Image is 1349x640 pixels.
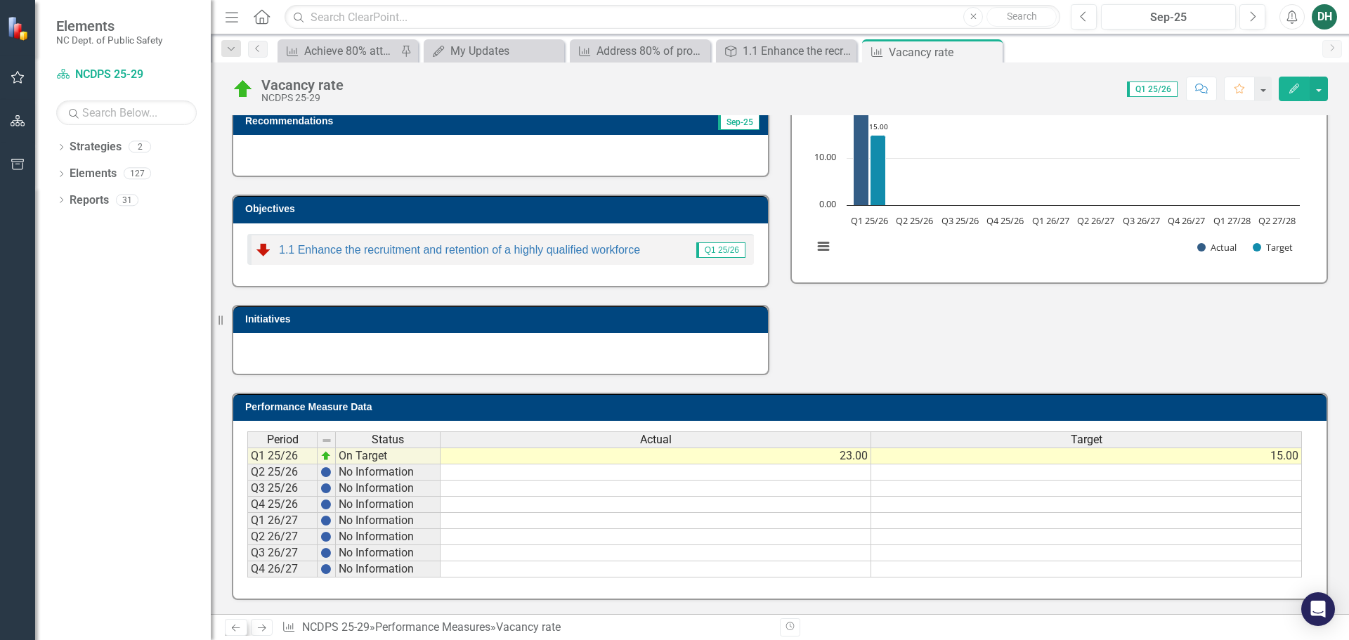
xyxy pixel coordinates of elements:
[806,58,1312,268] div: Chart. Highcharts interactive chart.
[56,67,197,83] a: NCDPS 25-29
[70,166,117,182] a: Elements
[56,100,197,125] input: Search Below...
[743,42,853,60] div: 1.1 Enhance the recruitment and retention of a highly qualified workforce
[896,214,933,227] text: Q2 25/26
[986,214,1024,227] text: Q4 25/26
[696,242,745,258] span: Q1 25/26
[871,135,886,205] path: Q1 25/26, 15. Target.
[1168,214,1205,227] text: Q4 26/27
[889,44,999,61] div: Vacancy rate
[1197,241,1237,254] button: Show Actual
[640,433,672,446] span: Actual
[441,448,871,464] td: 23.00
[496,620,561,634] div: Vacancy rate
[336,513,441,529] td: No Information
[1101,4,1236,30] button: Sep-25
[255,241,272,258] img: Below Plan
[819,197,836,210] text: 0.00
[245,402,1319,412] h3: Performance Measure Data
[336,448,441,464] td: On Target
[336,545,441,561] td: No Information
[245,204,761,214] h3: Objectives
[124,168,151,180] div: 127
[336,481,441,497] td: No Information
[267,433,299,446] span: Period
[336,464,441,481] td: No Information
[1123,214,1160,227] text: Q3 26/27
[261,93,344,103] div: NCDPS 25-29
[1213,214,1251,227] text: Q1 27/28
[336,561,441,577] td: No Information
[597,42,707,60] div: Address 80% of process delays/bottlenecks by Q4 2027.
[320,531,332,542] img: BgCOk07PiH71IgAAAABJRU5ErkJggg==
[336,529,441,545] td: No Information
[247,529,318,545] td: Q2 26/27
[1106,9,1231,26] div: Sep-25
[871,448,1302,464] td: 15.00
[320,450,332,462] img: zOikAAAAAElFTkSuQmCC
[1253,241,1293,254] button: Show Target
[129,141,151,153] div: 2
[869,122,888,131] text: 15.00
[282,620,769,636] div: » »
[372,433,404,446] span: Status
[336,497,441,513] td: No Information
[7,16,32,41] img: ClearPoint Strategy
[70,139,122,155] a: Strategies
[247,481,318,497] td: Q3 25/26
[814,150,836,163] text: 10.00
[320,563,332,575] img: BgCOk07PiH71IgAAAABJRU5ErkJggg==
[247,464,318,481] td: Q2 25/26
[427,42,561,60] a: My Updates
[281,42,397,60] a: Achieve 80% attendance rate at training sessions.
[321,435,332,446] img: 8DAGhfEEPCf229AAAAAElFTkSuQmCC
[320,547,332,559] img: BgCOk07PiH71IgAAAABJRU5ErkJggg==
[450,42,561,60] div: My Updates
[56,18,162,34] span: Elements
[302,620,370,634] a: NCDPS 25-29
[247,448,318,464] td: Q1 25/26
[247,513,318,529] td: Q1 26/27
[261,77,344,93] div: Vacancy rate
[1127,81,1178,97] span: Q1 25/26
[806,58,1307,268] svg: Interactive chart
[320,483,332,494] img: BgCOk07PiH71IgAAAABJRU5ErkJggg==
[279,244,640,256] a: 1.1 Enhance the recruitment and retention of a highly qualified workforce
[247,561,318,577] td: Q4 26/27
[1258,214,1296,227] text: Q2 27/28
[304,42,397,60] div: Achieve 80% attendance rate at training sessions.
[70,192,109,209] a: Reports
[719,42,853,60] a: 1.1 Enhance the recruitment and retention of a highly qualified workforce
[1007,11,1037,22] span: Search
[851,214,888,227] text: Q1 25/26
[573,42,707,60] a: Address 80% of process delays/bottlenecks by Q4 2027.
[247,497,318,513] td: Q4 25/26
[247,545,318,561] td: Q3 26/27
[232,78,254,100] img: On Target
[1077,214,1114,227] text: Q2 26/27
[1301,592,1335,626] div: Open Intercom Messenger
[854,65,1278,206] g: Actual, bar series 1 of 2 with 10 bars.
[941,214,979,227] text: Q3 25/26
[320,515,332,526] img: BgCOk07PiH71IgAAAABJRU5ErkJggg==
[116,194,138,206] div: 31
[56,34,162,46] small: NC Dept. of Public Safety
[1071,433,1102,446] span: Target
[814,237,833,256] button: View chart menu, Chart
[375,620,490,634] a: Performance Measures
[1032,214,1069,227] text: Q1 26/27
[245,314,761,325] h3: Initiatives
[320,499,332,510] img: BgCOk07PiH71IgAAAABJRU5ErkJggg==
[245,116,592,126] h3: Recommendations
[718,115,760,130] span: Sep-25
[986,7,1057,27] button: Search
[1312,4,1337,30] button: DH
[285,5,1060,30] input: Search ClearPoint...
[320,466,332,478] img: BgCOk07PiH71IgAAAABJRU5ErkJggg==
[854,97,869,205] path: Q1 25/26, 23. Actual.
